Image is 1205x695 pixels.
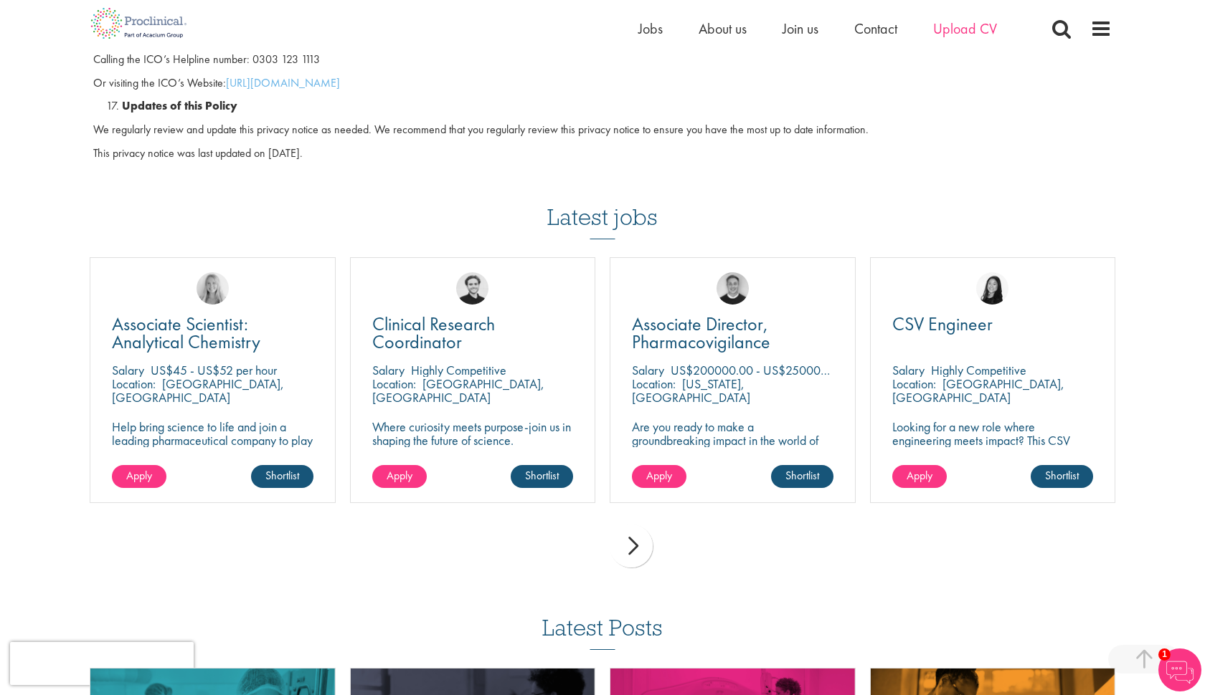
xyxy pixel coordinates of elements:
[892,375,936,392] span: Location:
[112,312,260,354] span: Associate Scientist: Analytical Chemistry
[93,75,1112,92] p: Or visiting the ICO’s Website:
[372,362,405,378] span: Salary
[892,362,925,378] span: Salary
[892,375,1064,406] p: [GEOGRAPHIC_DATA], [GEOGRAPHIC_DATA]
[112,362,144,378] span: Salary
[1031,465,1093,488] a: Shortlist
[892,465,947,488] a: Apply
[112,315,313,351] a: Associate Scientist: Analytical Chemistry
[93,145,1112,162] p: This privacy notice was last updated on [DATE].
[372,375,544,406] p: [GEOGRAPHIC_DATA], [GEOGRAPHIC_DATA]
[547,169,658,239] h3: Latest jobs
[892,315,1094,333] a: CSV Engineer
[632,312,770,354] span: Associate Director, Pharmacovigilance
[931,362,1026,378] p: Highly Competitive
[632,420,833,488] p: Are you ready to make a groundbreaking impact in the world of biotechnology? Join a growing compa...
[112,420,313,488] p: Help bring science to life and join a leading pharmaceutical company to play a key role in delive...
[542,615,663,650] h3: Latest Posts
[854,19,897,38] a: Contact
[632,362,664,378] span: Salary
[151,362,277,378] p: US$45 - US$52 per hour
[372,375,416,392] span: Location:
[717,272,749,305] img: Bo Forsen
[892,312,993,336] span: CSV Engineer
[112,465,166,488] a: Apply
[93,122,1112,138] p: We regularly review and update this privacy notice as needed. We recommend that you regularly rev...
[1158,648,1171,661] span: 1
[511,465,573,488] a: Shortlist
[907,468,932,483] span: Apply
[671,362,899,378] p: US$200000.00 - US$250000.00 per annum
[251,465,313,488] a: Shortlist
[646,468,672,483] span: Apply
[783,19,818,38] a: Join us
[93,52,1112,68] p: Calling the ICO’s Helpline number: 0303 123 1113
[632,375,676,392] span: Location:
[122,98,237,113] strong: Updates of this Policy
[226,75,340,90] a: [URL][DOMAIN_NAME]
[632,465,686,488] a: Apply
[699,19,747,38] a: About us
[892,420,1094,461] p: Looking for a new role where engineering meets impact? This CSV Engineer role is calling your name!
[632,315,833,351] a: Associate Director, Pharmacovigilance
[10,642,194,685] iframe: reCAPTCHA
[387,468,412,483] span: Apply
[126,468,152,483] span: Apply
[976,272,1008,305] img: Numhom Sudsok
[933,19,997,38] a: Upload CV
[1158,648,1201,691] img: Chatbot
[372,420,574,447] p: Where curiosity meets purpose-join us in shaping the future of science.
[197,272,229,305] img: Shannon Briggs
[112,375,156,392] span: Location:
[632,375,750,406] p: [US_STATE], [GEOGRAPHIC_DATA]
[112,375,284,406] p: [GEOGRAPHIC_DATA], [GEOGRAPHIC_DATA]
[638,19,663,38] a: Jobs
[372,465,427,488] a: Apply
[372,315,574,351] a: Clinical Research Coordinator
[456,272,488,305] img: Nico Kohlwes
[411,362,506,378] p: Highly Competitive
[771,465,833,488] a: Shortlist
[372,312,495,354] span: Clinical Research Coordinator
[610,524,653,567] div: next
